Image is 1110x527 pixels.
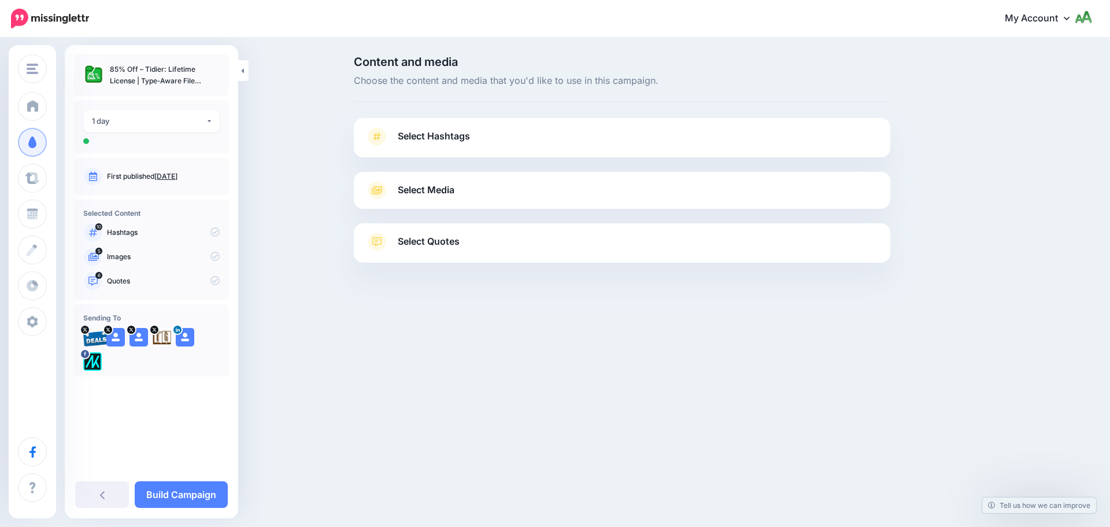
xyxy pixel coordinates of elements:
span: 6 [95,272,102,279]
img: Missinglettr [11,9,89,28]
img: user_default_image.png [106,328,125,347]
p: Quotes [107,276,220,286]
p: Hashtags [107,227,220,238]
span: Choose the content and media that you'd like to use in this campaign. [354,73,890,89]
span: Select Quotes [398,234,460,249]
img: user_default_image.png [129,328,148,347]
a: Select Quotes [365,233,879,263]
a: My Account [993,5,1093,33]
span: Select Hashtags [398,128,470,144]
span: Content and media [354,56,890,68]
button: 1 day [83,110,220,132]
img: user_default_image.png [176,328,194,347]
img: menu.png [27,64,38,74]
img: 300371053_782866562685722_1733786435366177641_n-bsa128417.png [83,352,102,371]
p: 85% Off – Tidier: Lifetime License | Type‑Aware File Organizer – for Mac [110,64,220,87]
div: 1 day [92,115,206,128]
span: 5 [95,248,102,255]
p: Images [107,252,220,262]
h4: Sending To [83,314,220,322]
a: Select Media [365,181,879,200]
span: 10 [95,223,102,230]
img: 95cf0fca748e57b5e67bba0a1d8b2b21-27699.png [83,328,109,347]
img: 58114e4d424011d30157a4183c9194a1_thumb.jpg [83,64,104,84]
span: Select Media [398,182,454,198]
img: agK0rCH6-27705.jpg [153,328,171,347]
p: First published [107,171,220,182]
a: Tell us how we can improve [982,497,1096,513]
a: [DATE] [154,172,177,180]
h4: Selected Content [83,209,220,218]
a: Select Hashtags [365,127,879,157]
